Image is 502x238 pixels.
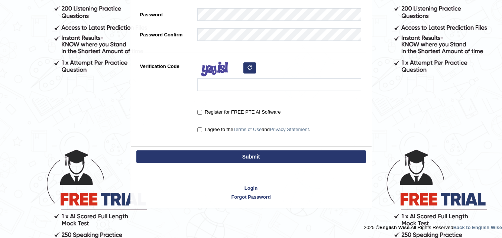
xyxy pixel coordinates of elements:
a: Login [131,185,372,192]
input: Register for FREE PTE AI Software [197,110,202,115]
div: 2025 © All Rights Reserved [364,220,502,231]
label: Password [136,8,194,18]
a: Back to English Wise [453,225,502,230]
a: Privacy Statement [270,127,309,132]
a: Terms of Use [233,127,262,132]
label: Verification Code [136,60,194,70]
label: Register for FREE PTE AI Software [197,108,281,116]
button: Submit [136,150,366,163]
label: Password Confirm [136,28,194,38]
a: Forgot Password [131,193,372,200]
strong: English Wise. [379,225,411,230]
label: I agree to the and . [197,126,310,133]
input: I agree to theTerms of UseandPrivacy Statement. [197,127,202,132]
